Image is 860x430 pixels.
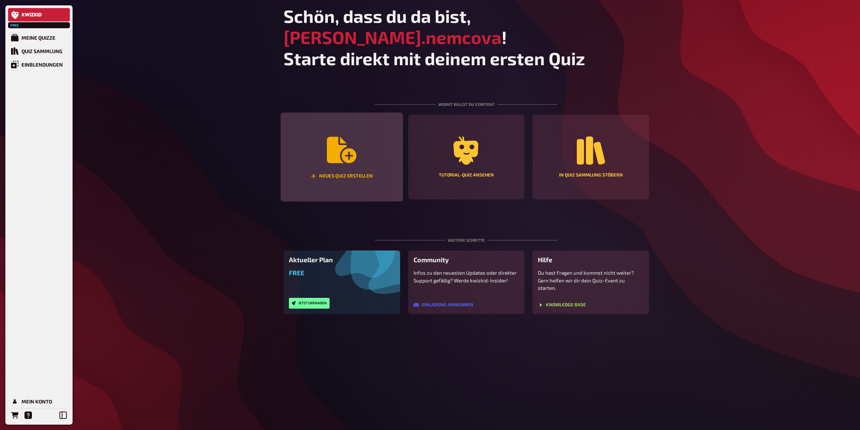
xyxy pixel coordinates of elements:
[414,256,519,264] h3: Community
[559,173,623,178] div: In Quiz Sammlung stöbern
[21,62,63,68] div: Einblendungen
[281,113,403,202] button: Neues Quiz erstellen
[538,302,586,308] a: Knowledge Base
[414,269,519,284] p: Infos zu den neuesten Updates oder direkter Support gefällig? Werde kwizkid-Insider!
[8,408,21,422] a: Bestellungen
[538,269,644,292] p: Du hast Fragen und kommst nicht weiter? Gern helfen wir dir dein Quiz-Event zu starten.
[284,27,502,48] span: [PERSON_NAME].nemcova
[289,269,304,277] span: Free
[284,5,649,69] h1: Schön, dass du da bist, ! Starte direkt mit deinem ersten Quiz
[439,173,494,178] div: Tutorial-Quiz ansehen
[21,35,55,41] div: Meine Quizze
[8,31,70,44] a: Meine Quizze
[8,395,70,408] a: Mein Konto
[311,173,373,179] div: Neues Quiz erstellen
[21,408,35,422] a: Hilfe
[408,115,525,199] a: Tutorial-Quiz ansehen
[414,302,473,308] a: Einladung annehmen
[8,58,70,71] a: Einblendungen
[21,398,52,404] div: Mein Konto
[538,256,644,264] h3: Hilfe
[375,221,558,250] div: Weitere Schritte
[532,115,649,199] a: In Quiz Sammlung stöbern
[289,298,330,309] button: Jetzt upgraden
[289,256,395,264] h3: Aktueller Plan
[9,23,21,27] span: Free
[21,48,62,54] div: Quiz Sammlung
[375,85,558,115] div: Womit willst du starten?
[8,44,70,58] a: Quiz Sammlung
